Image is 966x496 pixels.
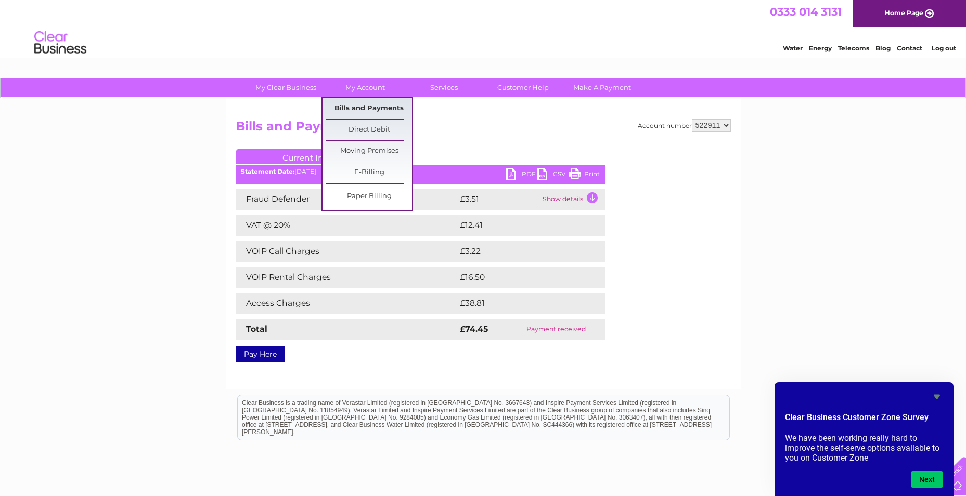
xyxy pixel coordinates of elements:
[785,390,943,488] div: Clear Business Customer Zone Survey
[322,78,408,97] a: My Account
[540,189,605,210] td: Show details
[875,44,891,52] a: Blog
[457,241,581,262] td: £3.22
[783,44,803,52] a: Water
[770,5,842,18] a: 0333 014 3131
[34,27,87,59] img: logo.png
[326,120,412,140] a: Direct Debit
[506,168,537,183] a: PDF
[932,44,956,52] a: Log out
[236,267,457,288] td: VOIP Rental Charges
[326,162,412,183] a: E-Billing
[507,319,604,340] td: Payment received
[897,44,922,52] a: Contact
[238,6,729,50] div: Clear Business is a trading name of Verastar Limited (registered in [GEOGRAPHIC_DATA] No. 3667643...
[246,324,267,334] strong: Total
[838,44,869,52] a: Telecoms
[326,98,412,119] a: Bills and Payments
[236,346,285,362] a: Pay Here
[236,189,457,210] td: Fraud Defender
[236,149,392,164] a: Current Invoice
[236,215,457,236] td: VAT @ 20%
[785,411,943,429] h2: Clear Business Customer Zone Survey
[569,168,600,183] a: Print
[401,78,487,97] a: Services
[236,293,457,314] td: Access Charges
[559,78,645,97] a: Make A Payment
[638,119,731,132] div: Account number
[241,167,294,175] b: Statement Date:
[480,78,566,97] a: Customer Help
[236,119,731,139] h2: Bills and Payments
[537,168,569,183] a: CSV
[326,186,412,207] a: Paper Billing
[457,293,583,314] td: £38.81
[911,471,943,488] button: Next question
[236,241,457,262] td: VOIP Call Charges
[785,433,943,463] p: We have been working really hard to improve the self-serve options available to you on Customer Zone
[457,267,583,288] td: £16.50
[236,168,605,175] div: [DATE]
[243,78,329,97] a: My Clear Business
[326,141,412,162] a: Moving Premises
[931,390,943,403] button: Hide survey
[457,215,582,236] td: £12.41
[809,44,832,52] a: Energy
[460,324,488,334] strong: £74.45
[457,189,540,210] td: £3.51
